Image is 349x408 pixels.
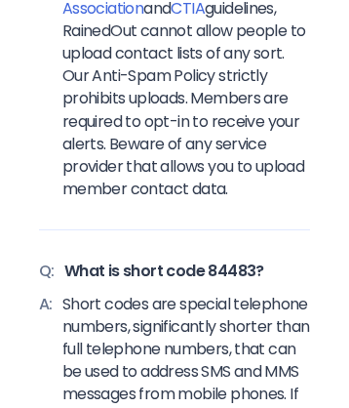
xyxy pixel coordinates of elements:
[64,260,264,282] span: What is short code 84483?
[39,260,55,282] span: Q:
